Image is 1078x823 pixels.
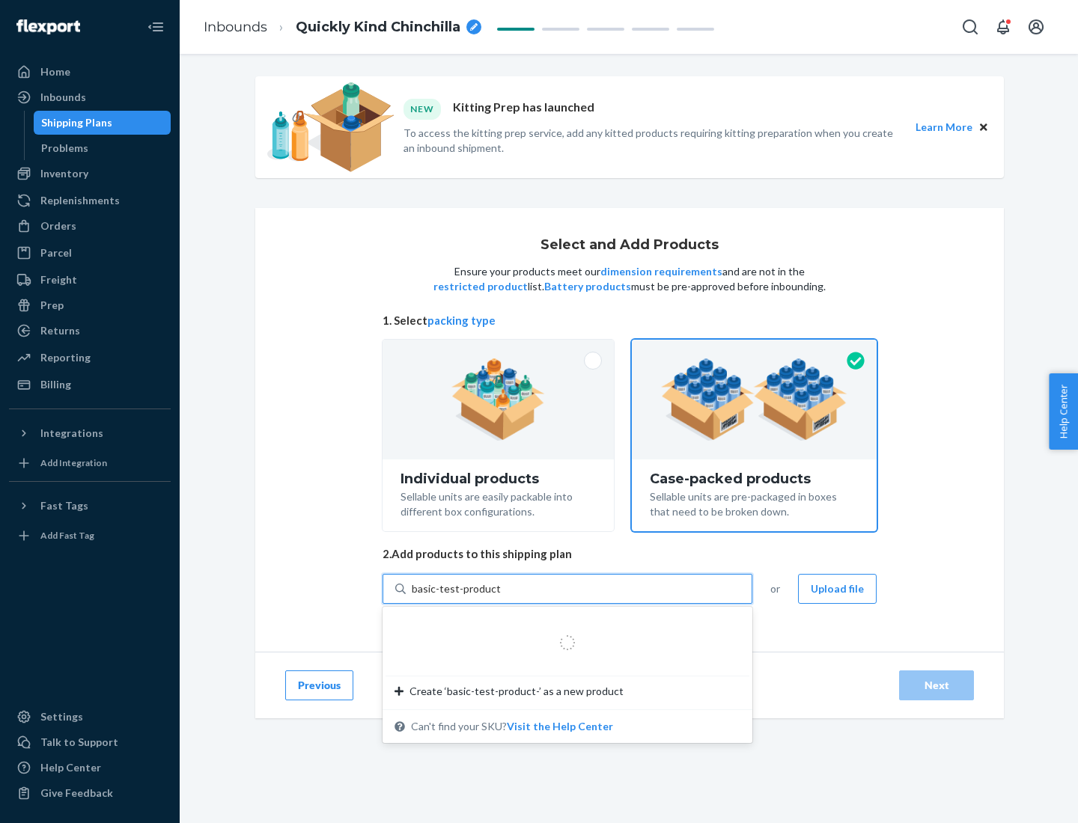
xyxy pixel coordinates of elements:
[955,12,985,42] button: Open Search Box
[40,298,64,313] div: Prep
[9,494,171,518] button: Fast Tags
[770,581,780,596] span: or
[1021,12,1051,42] button: Open account menu
[9,756,171,780] a: Help Center
[40,218,76,233] div: Orders
[9,241,171,265] a: Parcel
[9,85,171,109] a: Inbounds
[9,214,171,238] a: Orders
[9,189,171,212] a: Replenishments
[40,90,86,105] div: Inbounds
[9,451,171,475] a: Add Integration
[40,456,107,469] div: Add Integration
[401,486,596,519] div: Sellable units are easily packable into different box configurations.
[9,268,171,292] a: Freight
[600,264,722,279] button: dimension requirements
[411,719,613,734] span: Can't find your SKU?
[40,760,101,775] div: Help Center
[40,498,88,513] div: Fast Tags
[9,293,171,317] a: Prep
[34,111,171,135] a: Shipping Plans
[40,529,94,542] div: Add Fast Tag
[40,323,80,338] div: Returns
[40,426,103,441] div: Integrations
[9,524,171,548] a: Add Fast Tag
[433,279,528,294] button: restricted product
[9,421,171,445] button: Integrations
[41,115,112,130] div: Shipping Plans
[912,678,961,693] div: Next
[40,193,120,208] div: Replenishments
[453,99,594,119] p: Kitting Prep has launched
[9,60,171,84] a: Home
[9,346,171,370] a: Reporting
[141,12,171,42] button: Close Navigation
[427,313,496,328] button: packing type
[409,684,624,699] span: Create ‘basic-test-product-’ as a new product
[16,19,80,34] img: Flexport logo
[975,119,992,135] button: Close
[40,245,72,260] div: Parcel
[916,119,972,135] button: Learn More
[9,730,171,754] a: Talk to Support
[40,735,118,750] div: Talk to Support
[432,264,827,294] p: Ensure your products meet our and are not in the list. must be pre-approved before inbounding.
[40,709,83,724] div: Settings
[40,166,88,181] div: Inventory
[507,719,613,734] button: Create ‘basic-test-product-’ as a new productCan't find your SKU?
[383,313,877,328] span: 1. Select
[34,136,171,160] a: Problems
[296,18,460,37] span: Quickly Kind Chinchilla
[285,670,353,700] button: Previous
[650,486,859,519] div: Sellable units are pre-packaged in boxes that need to be broken down.
[661,358,847,441] img: case-pack.59cecea509d18c883b923b81aeac6d0b.png
[40,786,113,801] div: Give Feedback
[9,162,171,186] a: Inventory
[9,319,171,343] a: Returns
[9,781,171,805] button: Give Feedback
[401,471,596,486] div: Individual products
[40,64,70,79] div: Home
[404,99,441,119] div: NEW
[1049,373,1078,450] button: Help Center
[9,373,171,397] a: Billing
[544,279,631,294] button: Battery products
[40,377,71,392] div: Billing
[404,126,902,156] p: To access the kitting prep service, add any kitted products requiring kitting preparation when yo...
[540,238,719,253] h1: Select and Add Products
[383,546,877,562] span: 2. Add products to this shipping plan
[40,272,77,287] div: Freight
[192,5,493,49] ol: breadcrumbs
[899,670,974,700] button: Next
[9,705,171,729] a: Settings
[412,581,502,596] input: Create ‘basic-test-product-’ as a new productCan't find your SKU?Visit the Help Center
[451,358,545,441] img: individual-pack.facf35554cb0f1810c75b2bd6df2d64e.png
[204,19,267,35] a: Inbounds
[988,12,1018,42] button: Open notifications
[41,141,88,156] div: Problems
[40,350,91,365] div: Reporting
[798,574,877,604] button: Upload file
[650,471,859,486] div: Case-packed products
